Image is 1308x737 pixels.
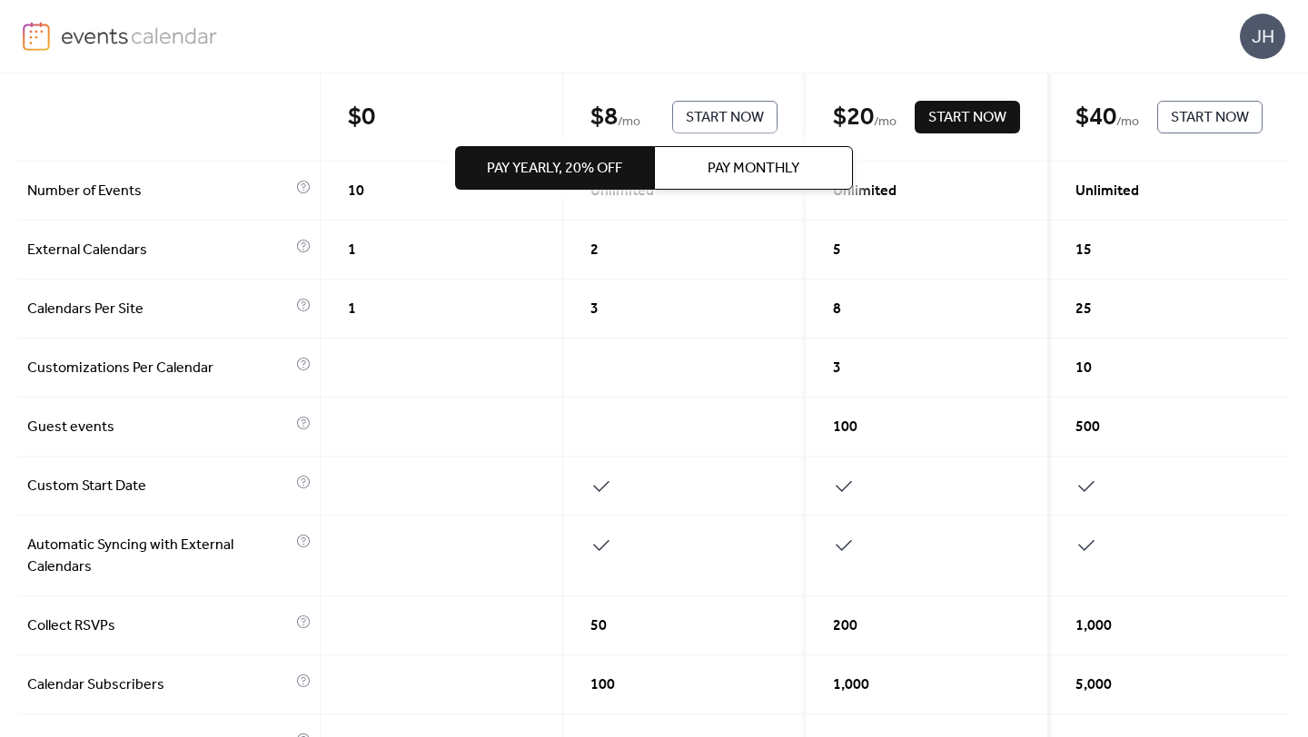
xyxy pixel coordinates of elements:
[348,299,356,320] span: 1
[1075,181,1139,202] span: Unlimited
[833,102,874,133] div: $ 20
[1075,674,1112,696] span: 5,000
[1116,112,1139,133] span: / mo
[1075,240,1092,261] span: 15
[487,158,622,180] span: Pay Yearly, 20% off
[455,146,654,190] button: Pay Yearly, 20% off
[27,299,292,320] span: Calendars Per Site
[27,615,292,637] span: Collect RSVPs
[833,674,869,696] span: 1,000
[1171,107,1249,129] span: Start Now
[590,615,607,637] span: 50
[833,615,857,637] span: 200
[348,240,356,261] span: 1
[708,158,799,180] span: Pay Monthly
[27,476,292,497] span: Custom Start Date
[27,181,292,202] span: Number of Events
[348,102,375,133] div: $ 0
[1075,299,1092,320] span: 25
[27,417,292,438] span: Guest events
[27,240,292,261] span: External Calendars
[654,146,853,190] button: Pay Monthly
[590,299,599,320] span: 3
[1075,615,1112,637] span: 1,000
[928,107,1006,129] span: Start Now
[27,358,292,379] span: Customizations Per Calendar
[1075,102,1116,133] div: $ 40
[23,22,50,51] img: logo
[915,101,1020,133] button: Start Now
[1157,101,1263,133] button: Start Now
[27,535,292,578] span: Automatic Syncing with External Calendars
[833,358,841,379] span: 3
[1075,358,1092,379] span: 10
[590,674,615,696] span: 100
[27,674,292,696] span: Calendar Subscribers
[348,181,364,202] span: 10
[1240,14,1285,59] div: JH
[61,22,218,49] img: logo-type
[833,299,841,320] span: 8
[833,417,857,438] span: 100
[874,112,897,133] span: / mo
[1075,417,1100,438] span: 500
[833,181,897,202] span: Unlimited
